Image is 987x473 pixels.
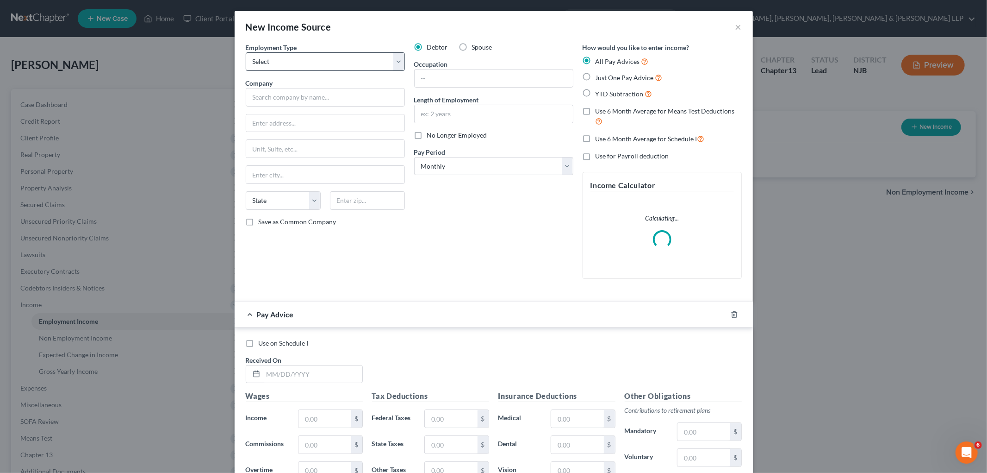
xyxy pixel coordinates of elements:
span: Use for Payroll deduction [596,152,669,160]
span: Spouse [472,43,492,51]
div: $ [351,436,362,454]
span: Use 6 Month Average for Means Test Deductions [596,107,735,115]
input: 0.00 [425,410,477,428]
div: New Income Source [246,20,331,33]
label: Mandatory [620,423,673,441]
div: $ [730,449,741,467]
h5: Tax Deductions [372,391,489,402]
span: All Pay Advices [596,57,640,65]
div: $ [351,410,362,428]
span: Received On [246,356,282,364]
span: Use on Schedule I [259,339,309,347]
label: How would you like to enter income? [583,43,689,52]
span: Pay Advice [257,310,294,319]
input: Search company by name... [246,88,405,107]
input: 0.00 [298,436,351,454]
label: Dental [494,435,546,454]
button: × [735,21,742,32]
h5: Income Calculator [590,180,734,191]
label: Length of Employment [414,95,479,105]
div: $ [730,423,741,441]
p: Contributions to retirement plans [625,406,742,415]
input: MM/DD/YYYY [263,366,362,383]
span: Income [246,414,267,422]
div: $ [604,436,615,454]
input: 0.00 [298,410,351,428]
span: Pay Period [414,148,446,156]
label: Commissions [241,435,294,454]
h5: Wages [246,391,363,402]
span: Debtor [427,43,448,51]
label: Voluntary [620,448,673,467]
span: Use 6 Month Average for Schedule I [596,135,697,143]
input: Enter address... [246,114,404,132]
div: $ [478,410,489,428]
input: ex: 2 years [415,105,573,123]
span: Company [246,79,273,87]
input: Enter city... [246,166,404,183]
label: Occupation [414,59,448,69]
span: YTD Subtraction [596,90,644,98]
label: Medical [494,410,546,428]
span: No Longer Employed [427,131,487,139]
span: Just One Pay Advice [596,74,654,82]
div: $ [478,436,489,454]
input: 0.00 [425,436,477,454]
p: Calculating... [590,214,734,223]
h5: Other Obligations [625,391,742,402]
span: 6 [975,441,982,449]
span: Employment Type [246,44,297,51]
input: Unit, Suite, etc... [246,140,404,158]
input: 0.00 [677,423,730,441]
h5: Insurance Deductions [498,391,615,402]
div: $ [604,410,615,428]
input: 0.00 [551,436,603,454]
input: 0.00 [677,449,730,467]
label: State Taxes [367,435,420,454]
label: Federal Taxes [367,410,420,428]
input: Enter zip... [330,191,405,210]
span: Save as Common Company [259,218,336,226]
input: -- [415,69,573,87]
input: 0.00 [551,410,603,428]
iframe: Intercom live chat [956,441,978,464]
